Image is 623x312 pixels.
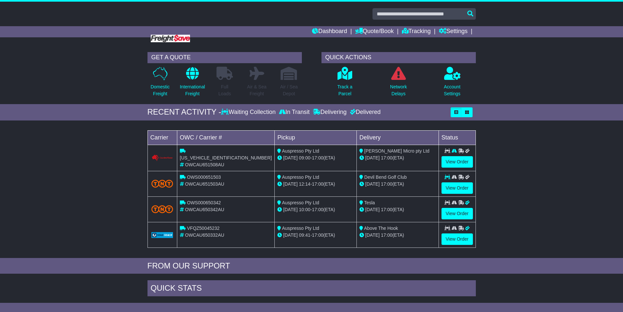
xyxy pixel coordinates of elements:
a: InternationalFreight [180,66,205,101]
a: Track aParcel [337,66,353,101]
div: GET A QUOTE [147,52,302,63]
div: Waiting Collection [221,109,277,116]
a: View Order [441,233,473,245]
a: Dashboard [312,26,347,37]
div: Quick Stats [147,280,476,298]
span: Above The Hook [364,226,398,231]
td: OWC / Carrier # [177,130,274,145]
p: Air & Sea Freight [247,83,267,97]
p: Domestic Freight [150,83,169,97]
span: OWCAU650342AU [185,207,224,212]
div: - (ETA) [277,232,354,239]
span: [PERSON_NAME] Micro pty Ltd [364,148,429,154]
a: View Order [441,156,473,168]
a: View Order [441,208,473,219]
a: NetworkDelays [390,66,407,101]
span: 17:00 [381,181,392,187]
span: Auspresso Pty Ltd [282,148,319,154]
div: - (ETA) [277,206,354,213]
td: Pickup [275,130,357,145]
span: 17:00 [312,232,323,238]
p: Air / Sea Depot [280,83,298,97]
img: GetCarrierServiceLogo [151,232,173,238]
img: Freight Save [151,35,190,42]
p: International Freight [180,83,205,97]
div: (ETA) [359,232,436,239]
span: Tesla [364,200,375,205]
span: [DATE] [283,155,298,160]
div: QUICK ACTIONS [321,52,476,63]
span: 12:14 [299,181,310,187]
span: VFQZ50045232 [187,226,220,231]
div: In Transit [277,109,311,116]
span: [DATE] [365,207,380,212]
span: 09:00 [299,155,310,160]
span: 17:00 [381,207,392,212]
img: TNT_Domestic.png [151,205,173,213]
span: OWCAU651508AU [185,162,224,167]
span: Auspresso Pty Ltd [282,174,319,180]
span: 17:00 [312,207,323,212]
span: [US_VEHICLE_IDENTIFICATION_NUMBER] [180,155,272,160]
div: (ETA) [359,155,436,161]
span: OWCAU650332AU [185,232,224,238]
span: 10:00 [299,207,310,212]
span: [DATE] [283,181,298,187]
td: Carrier [147,130,177,145]
span: Devil Bend Golf Club [364,174,407,180]
div: RECENT ACTIVITY - [147,107,221,117]
td: Delivery [356,130,439,145]
span: 17:00 [381,155,392,160]
span: OWS000650342 [187,200,221,205]
a: Settings [439,26,468,37]
span: 17:00 [381,232,392,238]
p: Network Delays [390,83,407,97]
span: [DATE] [365,181,380,187]
img: Couriers_Please.png [151,155,173,161]
a: AccountSettings [443,66,461,101]
span: 17:00 [312,181,323,187]
span: 09:41 [299,232,310,238]
span: [DATE] [283,232,298,238]
div: - (ETA) [277,155,354,161]
span: [DATE] [365,155,380,160]
span: Auspresso Pty Ltd [282,200,319,205]
p: Full Loads [216,83,233,97]
div: Delivered [348,109,381,116]
a: Tracking [402,26,431,37]
img: TNT_Domestic.png [151,180,173,188]
div: FROM OUR SUPPORT [147,261,476,271]
div: Delivering [311,109,348,116]
span: OWCAU651503AU [185,181,224,187]
a: DomesticFreight [150,66,170,101]
div: (ETA) [359,181,436,188]
span: 17:00 [312,155,323,160]
p: Account Settings [444,83,460,97]
span: [DATE] [283,207,298,212]
a: View Order [441,182,473,194]
span: Auspresso Pty Ltd [282,226,319,231]
div: (ETA) [359,206,436,213]
a: Quote/Book [355,26,394,37]
span: [DATE] [365,232,380,238]
td: Status [439,130,476,145]
p: Track a Parcel [337,83,352,97]
div: - (ETA) [277,181,354,188]
span: OWS000651503 [187,174,221,180]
